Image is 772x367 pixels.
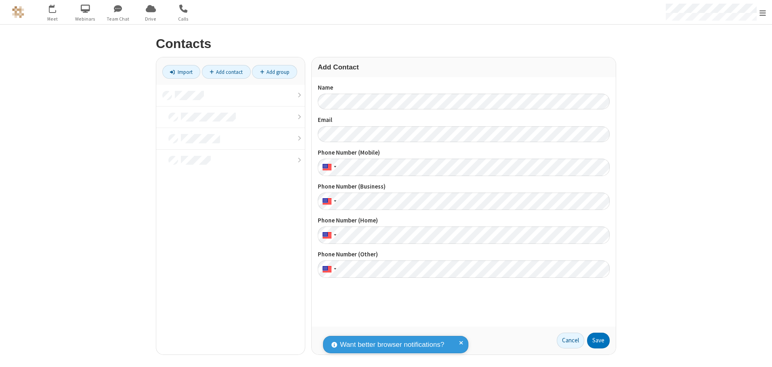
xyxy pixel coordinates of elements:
[12,6,24,18] img: QA Selenium DO NOT DELETE OR CHANGE
[318,148,610,157] label: Phone Number (Mobile)
[318,260,339,278] div: United States: + 1
[340,340,444,350] span: Want better browser notifications?
[318,63,610,71] h3: Add Contact
[38,15,68,23] span: Meet
[168,15,199,23] span: Calls
[202,65,251,79] a: Add contact
[318,182,610,191] label: Phone Number (Business)
[162,65,200,79] a: Import
[318,250,610,259] label: Phone Number (Other)
[318,226,339,244] div: United States: + 1
[70,15,101,23] span: Webinars
[252,65,297,79] a: Add group
[318,193,339,210] div: United States: + 1
[318,159,339,176] div: United States: + 1
[156,37,616,51] h2: Contacts
[587,333,610,349] button: Save
[103,15,133,23] span: Team Chat
[318,115,610,125] label: Email
[318,83,610,92] label: Name
[136,15,166,23] span: Drive
[557,333,584,349] a: Cancel
[55,4,60,10] div: 3
[318,216,610,225] label: Phone Number (Home)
